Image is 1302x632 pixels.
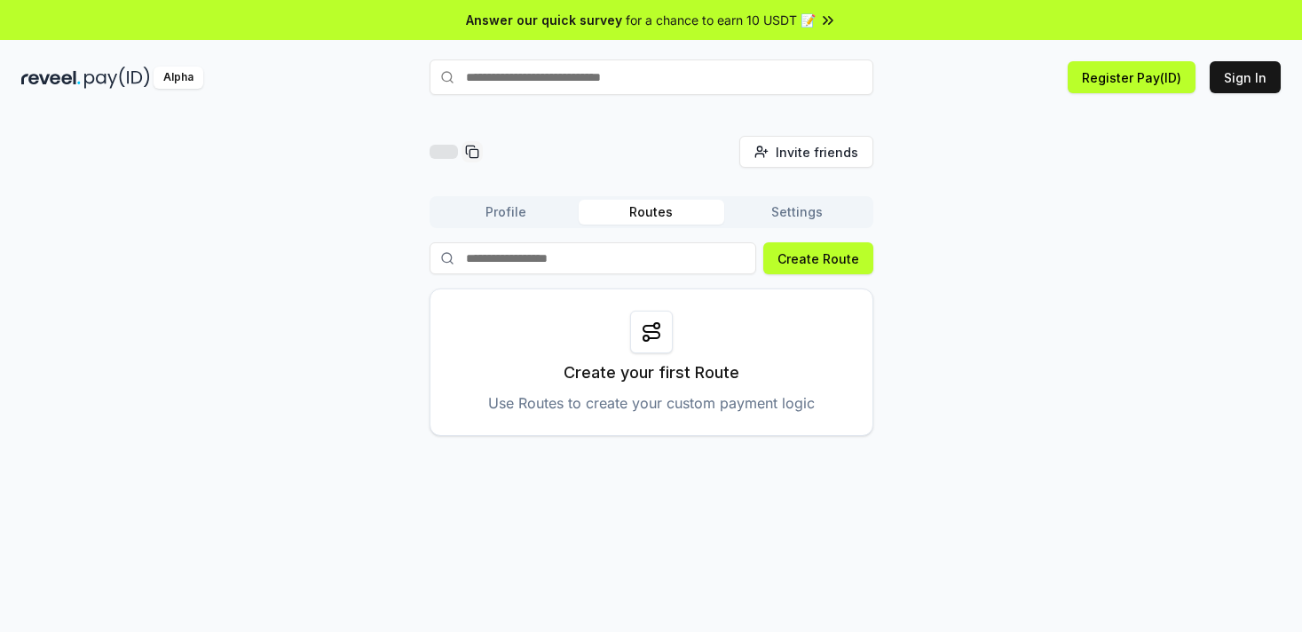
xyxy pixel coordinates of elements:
img: reveel_dark [21,67,81,89]
span: Answer our quick survey [466,11,622,29]
button: Invite friends [739,136,873,168]
span: for a chance to earn 10 USDT 📝 [626,11,816,29]
button: Create Route [763,242,873,274]
button: Routes [579,200,724,225]
p: Use Routes to create your custom payment logic [488,392,815,414]
span: Invite friends [776,143,858,162]
button: Register Pay(ID) [1068,61,1195,93]
button: Sign In [1210,61,1281,93]
button: Settings [724,200,870,225]
p: Create your first Route [564,360,739,385]
img: pay_id [84,67,150,89]
div: Alpha [154,67,203,89]
button: Profile [433,200,579,225]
